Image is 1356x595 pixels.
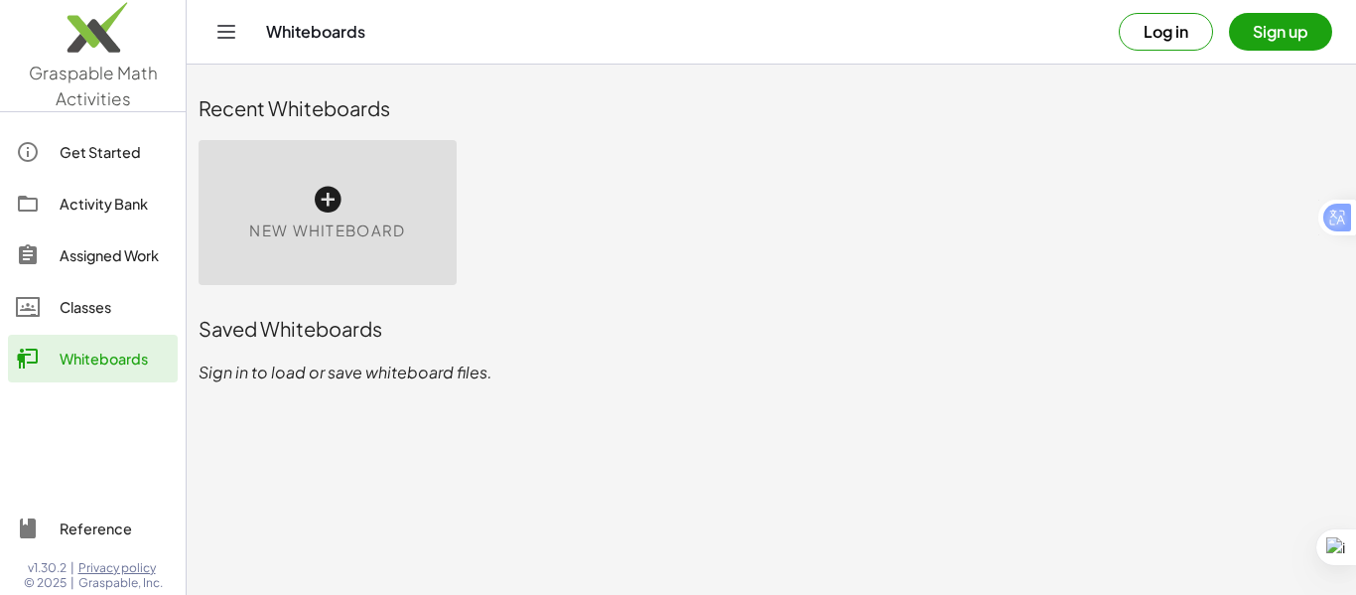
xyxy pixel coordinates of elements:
[60,517,170,540] div: Reference
[8,231,178,279] a: Assigned Work
[199,94,1344,122] div: Recent Whiteboards
[60,295,170,319] div: Classes
[78,575,163,591] span: Graspable, Inc.
[249,220,405,242] span: New Whiteboard
[29,62,158,109] span: Graspable Math Activities
[8,335,178,382] a: Whiteboards
[60,192,170,216] div: Activity Bank
[1229,13,1332,51] button: Sign up
[199,361,1344,384] p: Sign in to load or save whiteboard files.
[210,16,242,48] button: Toggle navigation
[70,575,74,591] span: |
[199,315,1344,343] div: Saved Whiteboards
[78,560,163,576] a: Privacy policy
[70,560,74,576] span: |
[8,505,178,552] a: Reference
[8,128,178,176] a: Get Started
[60,243,170,267] div: Assigned Work
[1119,13,1213,51] button: Log in
[60,347,170,371] div: Whiteboards
[28,560,67,576] span: v1.30.2
[8,283,178,331] a: Classes
[60,140,170,164] div: Get Started
[24,575,67,591] span: © 2025
[8,180,178,227] a: Activity Bank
